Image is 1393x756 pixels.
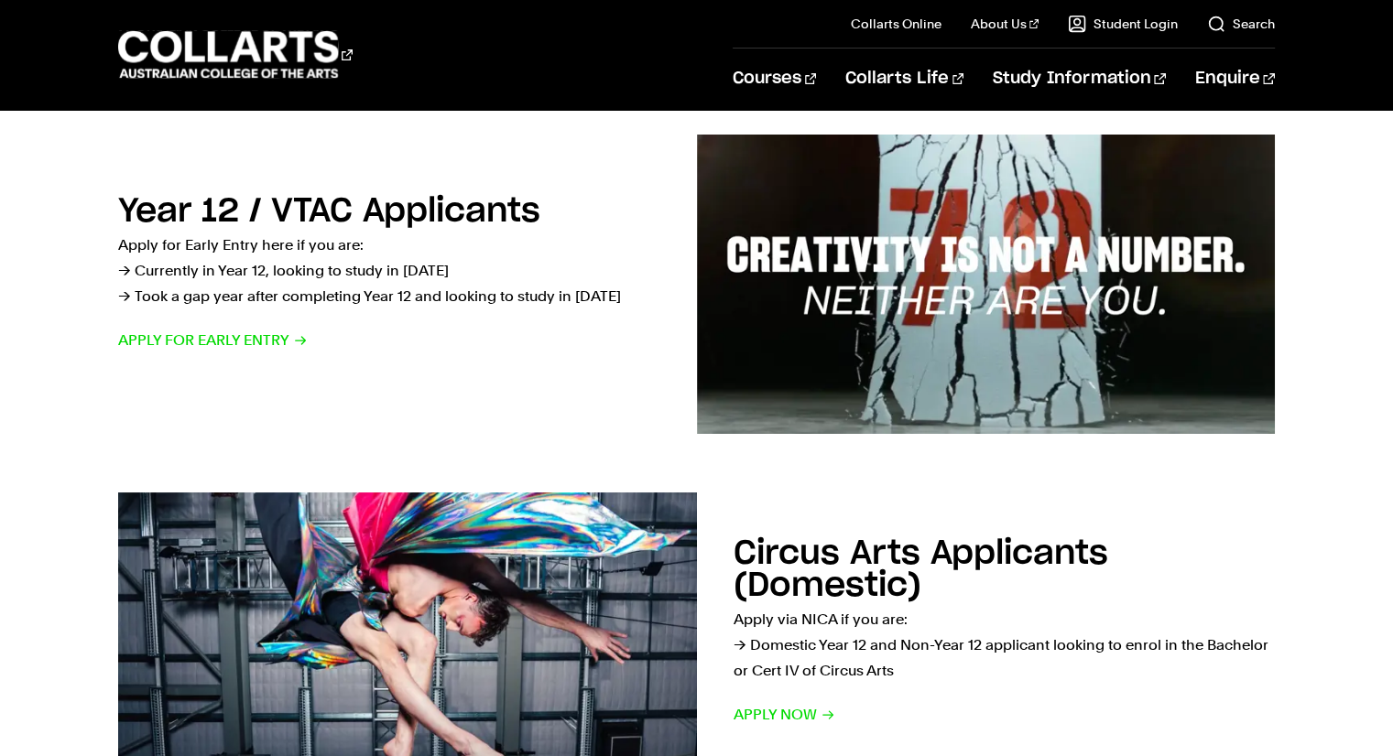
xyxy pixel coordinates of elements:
[118,195,540,228] h2: Year 12 / VTAC Applicants
[733,49,816,109] a: Courses
[1068,15,1178,33] a: Student Login
[845,49,963,109] a: Collarts Life
[118,135,1274,434] a: Year 12 / VTAC Applicants Apply for Early Entry here if you are:→ Currently in Year 12, looking t...
[734,607,1275,684] p: Apply via NICA if you are: → Domestic Year 12 and Non-Year 12 applicant looking to enrol in the B...
[118,28,353,81] div: Go to homepage
[1207,15,1275,33] a: Search
[993,49,1165,109] a: Study Information
[1195,49,1275,109] a: Enquire
[971,15,1039,33] a: About Us
[851,15,941,33] a: Collarts Online
[734,537,1108,602] h2: Circus Arts Applicants (Domestic)
[734,702,835,728] span: Apply now
[118,328,308,353] span: Apply for Early Entry
[118,232,659,309] p: Apply for Early Entry here if you are: → Currently in Year 12, looking to study in [DATE] → Took ...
